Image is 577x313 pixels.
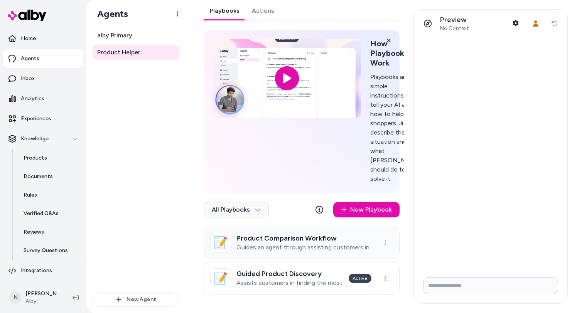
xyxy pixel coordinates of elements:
p: Assists customers in finding the most suitable product by narrowing down options through clarifyi... [236,279,342,287]
p: Reviews [24,228,44,236]
span: N [9,291,22,304]
a: Inbox [3,69,83,88]
span: Product Helper [97,48,140,57]
img: alby Logo [8,10,46,21]
p: Experiences [21,115,51,123]
p: Analytics [21,95,44,103]
div: 📝 [210,268,230,288]
p: Products [24,154,47,162]
p: [PERSON_NAME] [25,290,60,298]
p: Integrations [21,267,52,274]
a: Integrations [3,261,83,280]
div: Active [349,274,371,283]
p: Home [21,35,36,42]
a: Products [16,149,83,167]
a: Product Helper [93,45,179,60]
a: Documents [16,167,83,186]
span: alby Primary [97,31,132,40]
p: Agents [21,55,39,62]
a: Agents [3,49,83,68]
button: All Playbooks [204,202,269,217]
span: Alby [25,298,60,305]
a: Rules [16,186,83,204]
button: New Agent [93,292,179,307]
p: Documents [24,173,53,180]
a: Analytics [3,89,83,108]
p: Rules [24,191,37,199]
p: Survey Questions [24,247,68,254]
a: Experiences [3,109,83,128]
p: Playbooks are simple instructions that tell your AI agent how to help your shoppers. Just describ... [370,72,422,183]
a: 📝Guided Product DiscoveryAssists customers in finding the most suitable product by narrowing down... [204,262,400,294]
p: Preview [440,15,469,24]
a: New Playbook [333,202,400,217]
a: Verified Q&As [16,204,83,223]
button: Knowledge [3,130,83,148]
h1: Agents [91,8,128,20]
h3: Product Comparison Workflow [236,234,371,242]
h3: Guided Product Discovery [236,270,342,278]
a: Home [3,29,83,48]
p: Verified Q&As [24,210,59,217]
span: No Context [440,25,469,32]
h2: How Playbooks Work [370,39,422,68]
a: alby Primary [93,28,179,43]
a: Reviews [16,223,83,241]
a: Actions [246,2,280,20]
p: Inbox [21,75,35,82]
a: Playbooks [204,2,246,20]
span: All Playbooks [212,206,261,214]
a: Survey Questions [16,241,83,260]
a: 📝Product Comparison WorkflowGuides an agent through assisting customers in comparing products bas... [204,227,400,259]
input: Write your prompt here [423,277,558,294]
button: N[PERSON_NAME]Alby [5,285,66,310]
p: Knowledge [21,135,49,143]
div: 📝 [210,233,230,253]
p: Guides an agent through assisting customers in comparing products based on their preferences and ... [236,244,371,251]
